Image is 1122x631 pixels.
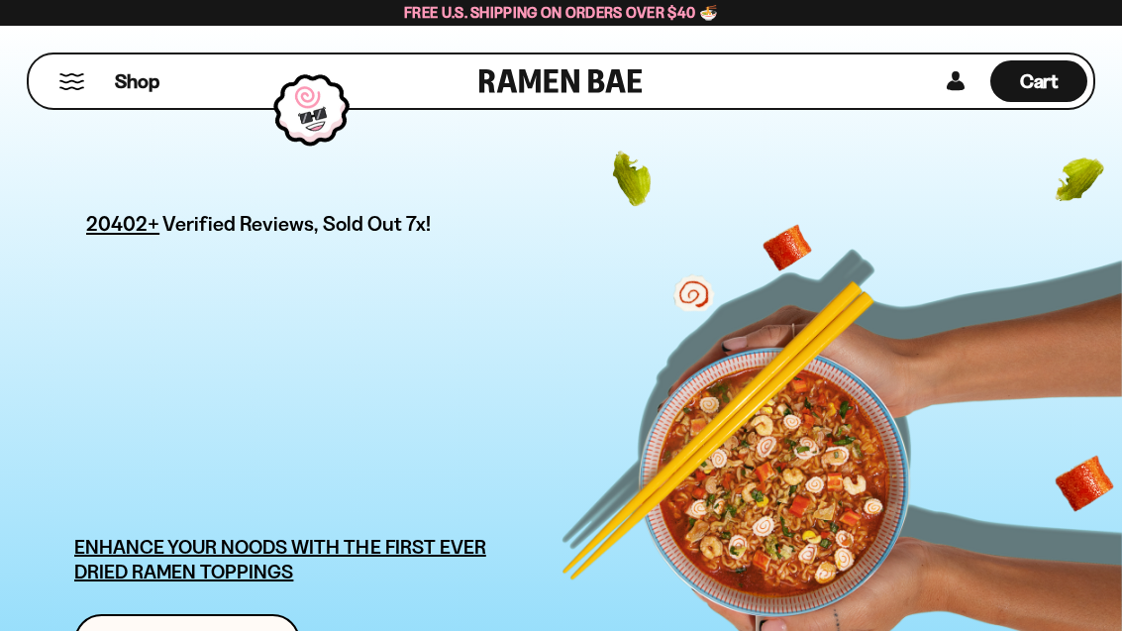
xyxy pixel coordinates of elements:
[1020,69,1059,93] span: Cart
[86,208,159,239] span: 20402+
[115,60,159,102] a: Shop
[115,68,159,95] span: Shop
[404,3,718,22] span: Free U.S. Shipping on Orders over $40 🍜
[990,54,1087,108] div: Cart
[58,73,85,90] button: Mobile Menu Trigger
[162,211,431,236] span: Verified Reviews, Sold Out 7x!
